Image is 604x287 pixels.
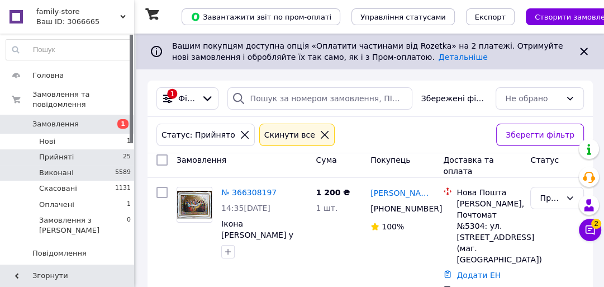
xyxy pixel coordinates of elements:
span: Замовлення з [PERSON_NAME] [39,215,127,236]
span: Оплачені [39,200,74,210]
div: Не обрано [505,92,561,105]
span: Зберегти фільтр [506,129,574,141]
span: Нові [39,137,55,147]
button: Зберегти фільтр [496,124,584,146]
span: Покупець [370,156,410,164]
button: Управління статусами [351,8,455,25]
span: 14:35[DATE] [221,204,270,213]
span: Збережені фільтри: [421,93,487,104]
span: 0 [127,215,131,236]
span: 100% [382,222,404,231]
div: Cкинути все [262,129,317,141]
div: Ваш ID: 3066665 [36,17,134,27]
span: 1 [117,119,129,129]
span: 1131 [115,184,131,194]
span: family-store [36,7,120,17]
span: Скасовані [39,184,77,194]
span: Замовлення та повідомлення [32,90,134,110]
a: Фото товару [177,187,212,223]
span: 2 [591,219,601,229]
div: Прийнято [540,192,561,204]
div: [PERSON_NAME], Почтомат №5304: ул. [STREET_ADDRESS] (маг. [GEOGRAPHIC_DATA]) [456,198,521,265]
span: Замовлення [32,119,79,129]
span: Фільтри [178,93,197,104]
button: Чат з покупцем2 [579,219,601,241]
a: Додати ЕН [456,271,501,280]
span: 1 [127,137,131,147]
span: Виконані [39,168,74,178]
div: Статус: Прийнято [159,129,237,141]
span: Завантажити звіт по пром-оплаті [191,12,331,22]
input: Пошук [6,40,131,60]
span: Вашим покупцям доступна опція «Оплатити частинами від Rozetka» на 2 платежі. Отримуйте нові замов... [172,41,563,62]
img: Фото товару [177,191,212,219]
input: Пошук за номером замовлення, ПІБ покупця, номером телефону, Email, номером накладної [227,87,412,110]
span: 25 [123,152,131,162]
span: Cума [316,156,336,164]
span: Замовлення [177,156,226,164]
span: Прийняті [39,152,74,162]
span: Доставка та оплата [443,156,493,176]
span: Статус [530,156,559,164]
span: Управління статусами [360,13,446,21]
span: 1 [127,200,131,210]
a: [PERSON_NAME] [370,187,434,199]
a: Детальніше [439,53,488,62]
button: Експорт [466,8,515,25]
div: Нова Пошта [456,187,521,198]
a: № 366308197 [221,188,277,197]
span: Головна [32,70,64,81]
span: 1 шт. [316,204,337,213]
span: 1 200 ₴ [316,188,350,197]
button: Завантажити звіт по пром-оплаті [182,8,340,25]
span: Експорт [475,13,506,21]
span: Повідомлення [32,248,87,258]
span: 5589 [115,168,131,178]
div: [PHONE_NUMBER] [368,201,427,217]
